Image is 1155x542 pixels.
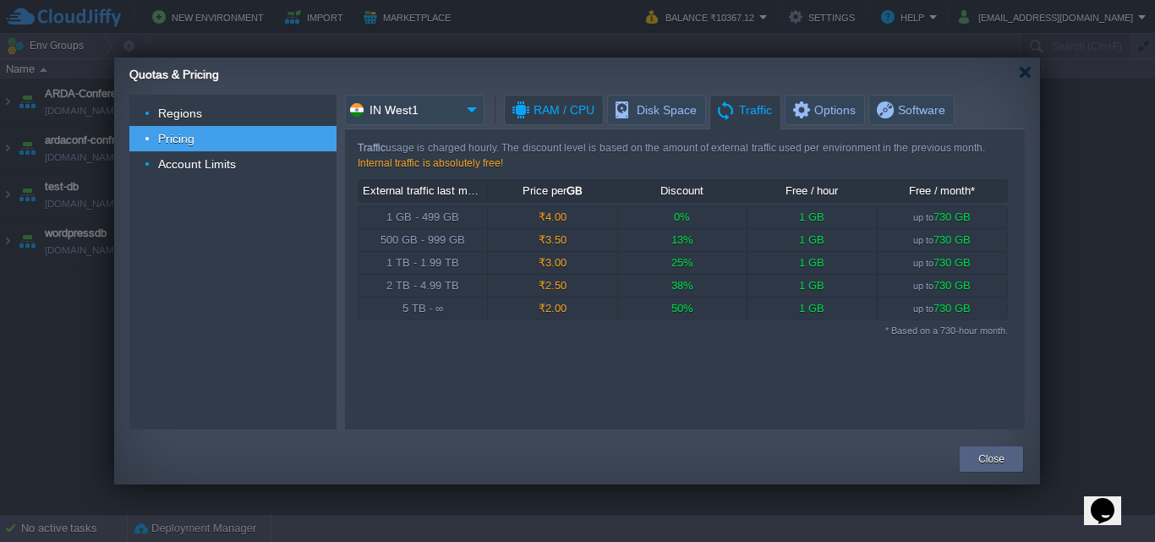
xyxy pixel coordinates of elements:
div: 25% [618,252,747,274]
span: 1 GB [799,211,824,223]
div: Free / hour [747,180,876,202]
span: 730 GB [933,256,971,269]
div: 0% [618,206,747,228]
div: Discount [618,180,747,202]
span: 730 GB [933,233,971,246]
span: 1 GB [799,233,824,246]
div: 2 TB - 4.99 TB [359,275,487,297]
a: Account Limits [156,156,238,172]
div: ₹2.50 [488,275,616,297]
div: up to [878,252,1007,274]
span: 730 GB [933,302,971,315]
button: Close [978,451,1004,468]
dfn: Traffic [358,142,386,154]
iframe: chat widget [1084,474,1138,525]
span: Disk Space [613,96,697,124]
div: 38% [618,275,747,297]
div: 50% [618,298,747,320]
div: up to [878,206,1007,228]
div: 1 TB - 1.99 TB [359,252,487,274]
div: usage is charged hourly. The discount level is based on the amount of external traffic used per e... [358,140,1008,179]
span: 730 GB [933,279,971,292]
span: 1 GB [799,302,824,315]
div: up to [878,275,1007,297]
div: up to [878,298,1007,320]
div: 500 GB - 999 GB [359,229,487,251]
div: ₹2.00 [488,298,616,320]
a: Pricing [156,131,197,146]
div: 5 TB - ∞ [359,298,487,320]
dfn: GB [567,184,583,197]
span: 1 GB [799,256,824,269]
div: 1 GB - 499 GB [359,206,487,228]
span: Software [874,96,945,124]
div: ₹3.00 [488,252,616,274]
div: * Based on a 730-hour month. [358,320,1008,336]
div: ₹3.50 [488,229,616,251]
div: Price per [488,180,616,202]
span: Traffic [715,96,772,125]
div: 13% [618,229,747,251]
span: Internal traffic is absolutely free! [358,157,503,169]
span: RAM / CPU [510,96,594,124]
div: External traffic last month [359,180,487,202]
div: Free / month* [878,180,1007,202]
span: Options [791,96,856,124]
div: ₹4.00 [488,206,616,228]
span: Quotas & Pricing [129,68,219,81]
span: 730 GB [933,211,971,223]
span: 1 GB [799,279,824,292]
a: Regions [156,106,205,121]
div: up to [878,229,1007,251]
